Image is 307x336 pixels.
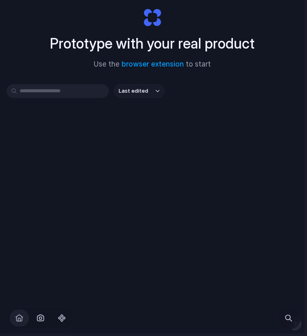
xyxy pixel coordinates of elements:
[119,87,148,95] span: Last edited
[114,84,165,98] button: Last edited
[122,60,184,68] a: browser extension
[279,308,298,328] button: Search
[50,33,255,54] h1: Prototype with your real product
[94,59,211,70] span: Use the to start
